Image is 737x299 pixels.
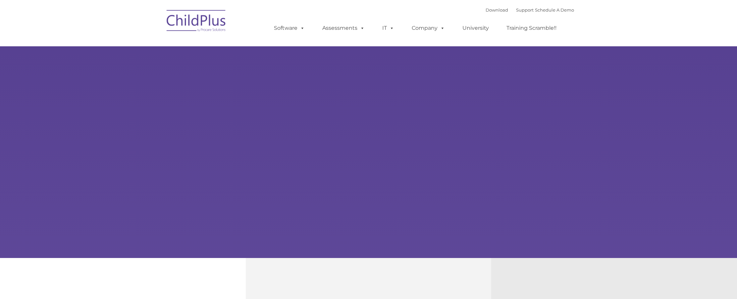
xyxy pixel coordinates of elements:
a: Download [486,7,508,13]
a: Assessments [316,21,371,35]
a: Software [267,21,311,35]
a: Training Scramble!! [500,21,563,35]
a: Schedule A Demo [535,7,574,13]
a: Support [516,7,534,13]
a: University [456,21,496,35]
img: ChildPlus by Procare Solutions [163,5,230,38]
a: Company [405,21,451,35]
font: | [486,7,574,13]
a: IT [376,21,401,35]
